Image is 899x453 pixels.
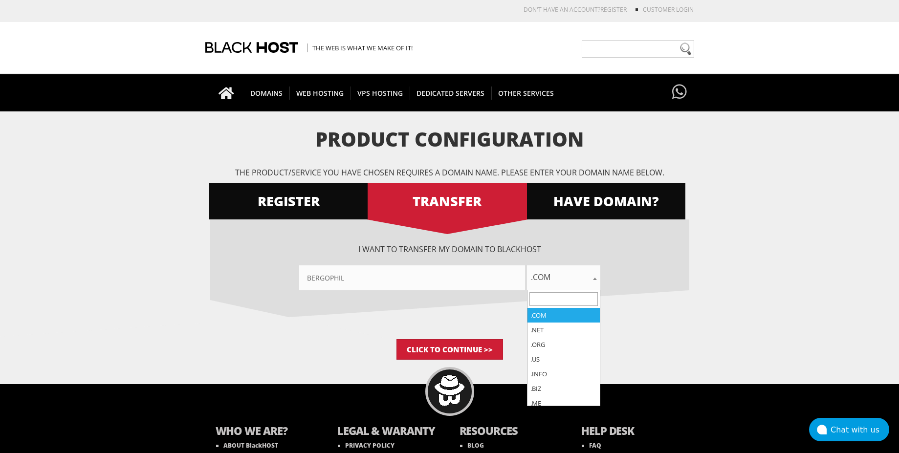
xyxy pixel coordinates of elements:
span: DEDICATED SERVERS [410,86,492,100]
a: PRIVACY POLICY [338,441,395,450]
a: VPS HOSTING [351,74,410,111]
a: HAVE DOMAIN? [526,183,685,219]
a: FAQ [582,441,601,450]
button: Chat with us [809,418,889,441]
li: .us [527,352,600,367]
a: Go to homepage [209,74,244,111]
span: The Web is what we make of it! [307,43,413,52]
div: I want to transfer my domain to BlackHOST [210,244,689,290]
input: Need help? [582,40,694,58]
a: Customer Login [643,5,694,14]
span: .com [527,265,600,290]
span: .com [527,270,600,284]
b: WHO WE ARE? [216,423,318,440]
span: OTHER SERVICES [491,86,561,100]
a: REGISTER [209,183,369,219]
li: .biz [527,381,600,396]
a: DEDICATED SERVERS [410,74,492,111]
li: .me [527,396,600,410]
li: Don't have an account? [509,5,627,14]
span: TRANSFER [368,193,527,210]
li: .com [527,308,600,323]
a: DOMAINS [243,74,290,111]
p: The product/service you have chosen requires a domain name. Please enter your domain name below. [210,167,689,178]
li: .net [527,323,600,337]
a: ABOUT BlackHOST [216,441,278,450]
span: REGISTER [209,193,369,210]
li: .org [527,337,600,352]
span: VPS HOSTING [351,86,410,100]
div: Chat with us [831,425,889,434]
li: .info [527,367,600,381]
a: REGISTER [600,5,627,14]
a: OTHER SERVICES [491,74,561,111]
a: TRANSFER [368,183,527,219]
b: HELP DESK [581,423,684,440]
span: WEB HOSTING [289,86,351,100]
a: Have questions? [670,74,689,110]
span: DOMAINS [243,86,290,100]
b: RESOURCES [460,423,562,440]
h1: Product Configuration [210,129,689,150]
a: BLOG [460,441,484,450]
span: HAVE DOMAIN? [526,193,685,210]
a: WEB HOSTING [289,74,351,111]
img: BlackHOST mascont, Blacky. [434,375,465,406]
b: LEGAL & WARANTY [337,423,440,440]
input: Click to Continue >> [396,339,503,360]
